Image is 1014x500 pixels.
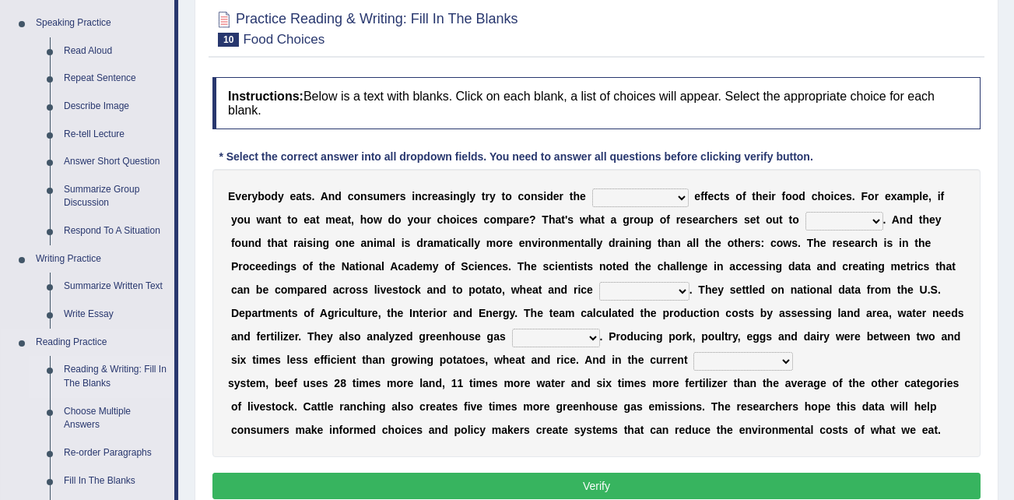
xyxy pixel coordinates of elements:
b: a [668,237,674,249]
b: e [715,237,721,249]
b: y [407,213,413,226]
b: r [771,190,775,202]
b: o [335,237,342,249]
b: e [885,190,891,202]
b: p [913,190,920,202]
a: Speaking Practice [29,9,174,37]
b: m [486,237,496,249]
b: n [248,237,255,249]
b: w [580,213,588,226]
b: n [552,237,559,249]
b: b [258,190,265,202]
b: s [367,190,374,202]
b: e [523,213,529,226]
b: c [812,190,818,202]
b: m [433,237,443,249]
b: g [460,190,467,202]
b: i [635,237,638,249]
b: T [807,237,814,249]
b: e [763,190,769,202]
b: h [549,213,556,226]
b: y [469,190,475,202]
b: h [360,213,367,226]
b: h [813,237,820,249]
b: y [489,190,496,202]
b: i [538,237,541,249]
b: c [348,190,354,202]
b: F [861,190,868,202]
b: s [846,190,852,202]
b: e [241,190,247,202]
a: Writing Practice [29,245,174,273]
b: a [386,237,392,249]
b: y [474,237,480,249]
b: f [700,190,704,202]
a: Repeat Sentence [57,65,174,93]
b: s [307,237,313,249]
b: d [388,213,395,226]
b: i [453,237,456,249]
b: ? [529,213,536,226]
b: A [892,213,900,226]
b: c [770,237,777,249]
b: r [676,213,680,226]
b: i [938,190,941,202]
b: p [647,213,654,226]
b: l [594,237,597,249]
b: a [310,213,316,226]
b: c [709,213,715,226]
b: c [714,190,720,202]
b: e [693,213,699,226]
b: t [705,237,709,249]
b: ' [565,213,567,226]
b: i [450,190,453,202]
b: r [426,213,430,226]
b: u [241,237,248,249]
b: g [322,237,329,249]
b: e [840,190,846,202]
b: t [347,213,351,226]
b: i [303,237,307,249]
b: u [244,213,251,226]
b: h [922,213,929,226]
b: r [704,213,708,226]
b: m [903,190,912,202]
b: s [843,237,849,249]
b: y [231,213,237,226]
a: Re-tell Lecture [57,121,174,149]
a: Respond To A Situation [57,217,174,245]
b: t [302,190,306,202]
b: h [756,190,763,202]
b: s [537,190,543,202]
b: e [680,213,686,226]
b: r [503,237,507,249]
b: d [271,190,278,202]
b: o [496,237,503,249]
b: s [791,237,798,249]
b: r [519,213,523,226]
b: d [335,190,342,202]
b: c [484,213,490,226]
b: o [450,213,457,226]
b: r [750,237,754,249]
b: a [595,213,601,226]
b: r [832,237,836,249]
b: : [761,237,765,249]
b: u [773,213,780,226]
a: Re-order Paragraphs [57,439,174,467]
b: e [837,237,843,249]
b: l [392,237,395,249]
b: p [506,213,513,226]
b: o [524,190,531,202]
b: i [626,237,629,249]
b: o [777,237,784,249]
b: f [742,190,746,202]
b: t [316,213,320,226]
b: h [573,190,580,202]
b: n [453,190,460,202]
b: n [342,237,349,249]
b: x [891,190,897,202]
b: t [268,237,272,249]
b: o [291,213,298,226]
b: t [284,237,288,249]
